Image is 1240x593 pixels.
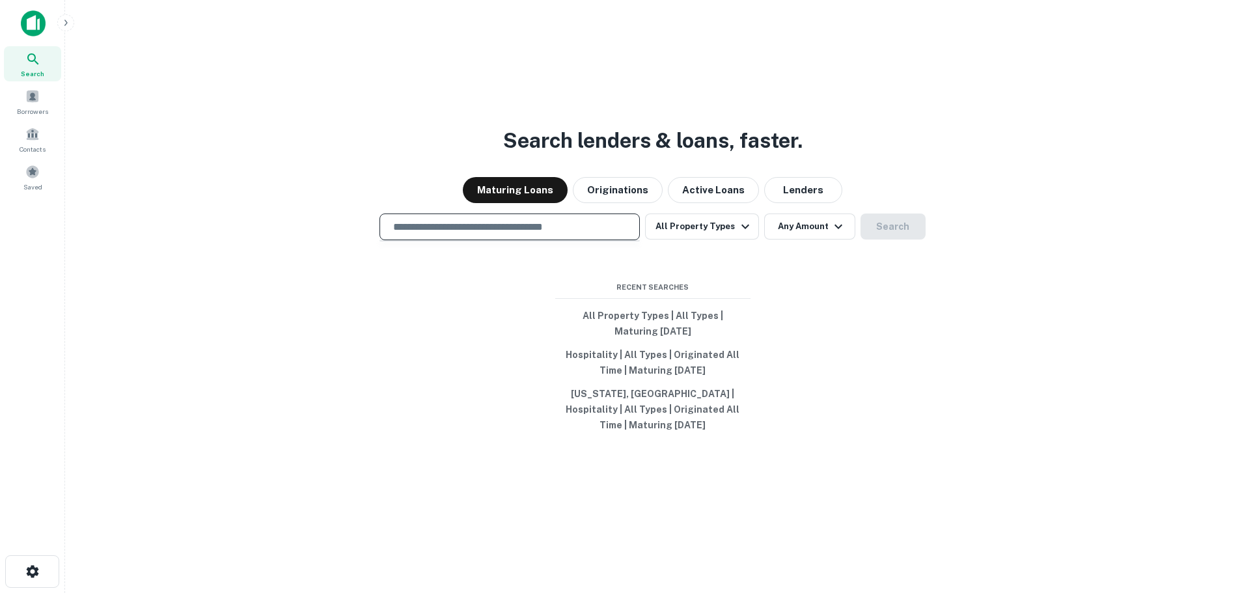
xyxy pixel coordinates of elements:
button: Active Loans [668,177,759,203]
button: Maturing Loans [463,177,568,203]
button: Any Amount [764,214,855,240]
a: Contacts [4,122,61,157]
button: Hospitality | All Types | Originated All Time | Maturing [DATE] [555,343,751,382]
button: Lenders [764,177,842,203]
span: Saved [23,182,42,192]
button: Originations [573,177,663,203]
button: All Property Types [645,214,758,240]
iframe: Chat Widget [1175,489,1240,551]
span: Search [21,68,44,79]
span: Recent Searches [555,282,751,293]
a: Search [4,46,61,81]
img: capitalize-icon.png [21,10,46,36]
h3: Search lenders & loans, faster. [503,125,803,156]
span: Borrowers [17,106,48,117]
button: [US_STATE], [GEOGRAPHIC_DATA] | Hospitality | All Types | Originated All Time | Maturing [DATE] [555,382,751,437]
button: All Property Types | All Types | Maturing [DATE] [555,304,751,343]
a: Saved [4,159,61,195]
span: Contacts [20,144,46,154]
a: Borrowers [4,84,61,119]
